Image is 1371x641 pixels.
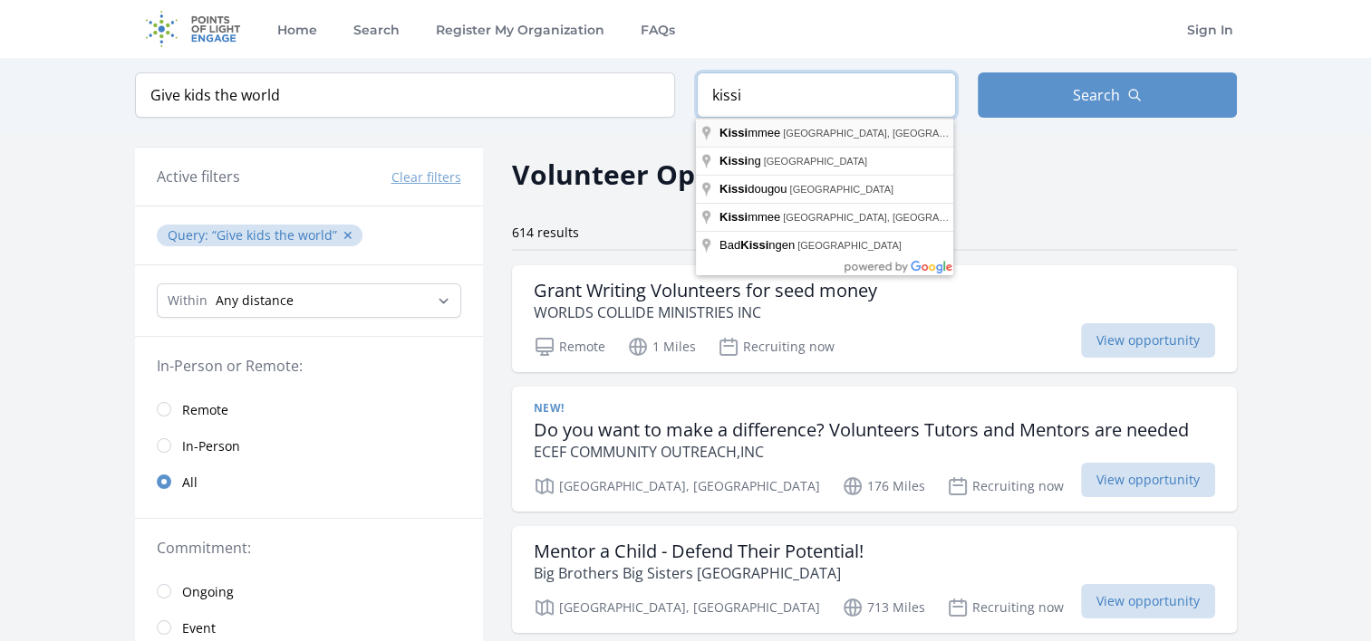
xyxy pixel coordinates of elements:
p: Big Brothers Big Sisters [GEOGRAPHIC_DATA] [534,562,864,584]
p: 176 Miles [842,475,925,497]
span: [GEOGRAPHIC_DATA] [797,240,902,251]
h3: Mentor a Child - Defend Their Potential! [534,541,864,562]
p: [GEOGRAPHIC_DATA], [GEOGRAPHIC_DATA] [534,475,820,497]
span: Kissi [719,210,748,224]
span: View opportunity [1081,323,1215,358]
button: ✕ [343,226,353,244]
p: Recruiting now [947,597,1064,618]
span: [GEOGRAPHIC_DATA] [764,156,868,167]
span: Kissi [719,154,748,167]
a: Ongoing [135,573,483,609]
a: Grant Writing Volunteers for seed money WORLDS COLLIDE MINISTRIES INC Remote 1 Miles Recruiting n... [512,265,1237,372]
legend: In-Person or Remote: [157,355,461,377]
h3: Active filters [157,166,240,187]
span: ng [719,154,764,167]
span: Kissi [719,126,748,139]
p: Recruiting now [718,336,835,358]
span: View opportunity [1081,463,1215,497]
button: Clear filters [391,168,461,187]
input: Keyword [135,72,675,118]
span: Search [1073,84,1120,106]
span: Ongoing [182,583,234,601]
a: In-Person [135,427,483,464]
p: ECEF COMMUNITY OUTREACH,INC [534,441,1189,463]
span: Event [182,619,216,637]
a: All [135,464,483,500]
p: Remote [534,336,605,358]
a: Remote [135,391,483,427]
p: 713 Miles [842,597,925,618]
span: In-Person [182,437,240,455]
span: 614 results [512,224,579,241]
a: Mentor a Child - Defend Their Potential! Big Brothers Big Sisters [GEOGRAPHIC_DATA] [GEOGRAPHIC_D... [512,526,1237,633]
p: [GEOGRAPHIC_DATA], [GEOGRAPHIC_DATA] [534,597,820,618]
span: [GEOGRAPHIC_DATA], [GEOGRAPHIC_DATA] [783,128,996,139]
h3: Do you want to make a difference? Volunteers Tutors and Mentors are needed [534,419,1189,441]
p: Recruiting now [947,475,1064,497]
span: [GEOGRAPHIC_DATA] [789,184,893,195]
input: Location [697,72,956,118]
p: 1 Miles [627,336,696,358]
h2: Volunteer Opportunities [512,154,848,195]
span: Kissi [719,182,748,196]
span: mmee [719,210,783,224]
p: WORLDS COLLIDE MINISTRIES INC [534,301,877,323]
span: All [182,474,198,492]
span: New! [534,401,565,416]
button: Search [978,72,1237,118]
span: Kissi [740,238,768,252]
span: mmee [719,126,783,139]
span: Remote [182,401,228,419]
span: Query : [168,226,212,244]
span: Bad ngen [719,238,797,252]
span: View opportunity [1081,584,1215,618]
span: dougou [719,182,789,196]
q: Give kids the world [212,226,337,244]
span: [GEOGRAPHIC_DATA], [GEOGRAPHIC_DATA] [783,212,996,223]
a: New! Do you want to make a difference? Volunteers Tutors and Mentors are needed ECEF COMMUNITY OU... [512,387,1237,512]
legend: Commitment: [157,537,461,559]
select: Search Radius [157,283,461,318]
h3: Grant Writing Volunteers for seed money [534,280,877,301]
